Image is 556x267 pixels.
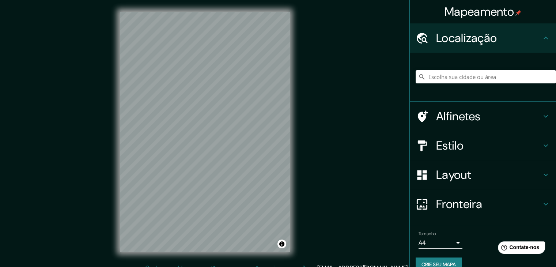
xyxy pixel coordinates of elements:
font: Fronteira [436,196,483,212]
img: pin-icon.png [515,10,521,16]
div: Estilo [410,131,556,160]
font: Alfinetes [436,109,481,124]
font: Tamanho [419,231,436,237]
font: Layout [436,167,471,183]
font: Estilo [436,138,464,153]
font: A4 [419,239,426,247]
font: Mapeamento [445,4,514,19]
div: Layout [410,160,556,189]
iframe: Iniciador de widget de ajuda [491,238,548,259]
div: Alfinetes [410,102,556,131]
input: Escolha sua cidade ou área [416,70,556,83]
div: A4 [419,237,462,249]
div: Fronteira [410,189,556,219]
div: Localização [410,23,556,53]
font: Localização [436,30,497,46]
button: Alternar atribuição [277,240,286,248]
canvas: Mapa [120,12,290,252]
